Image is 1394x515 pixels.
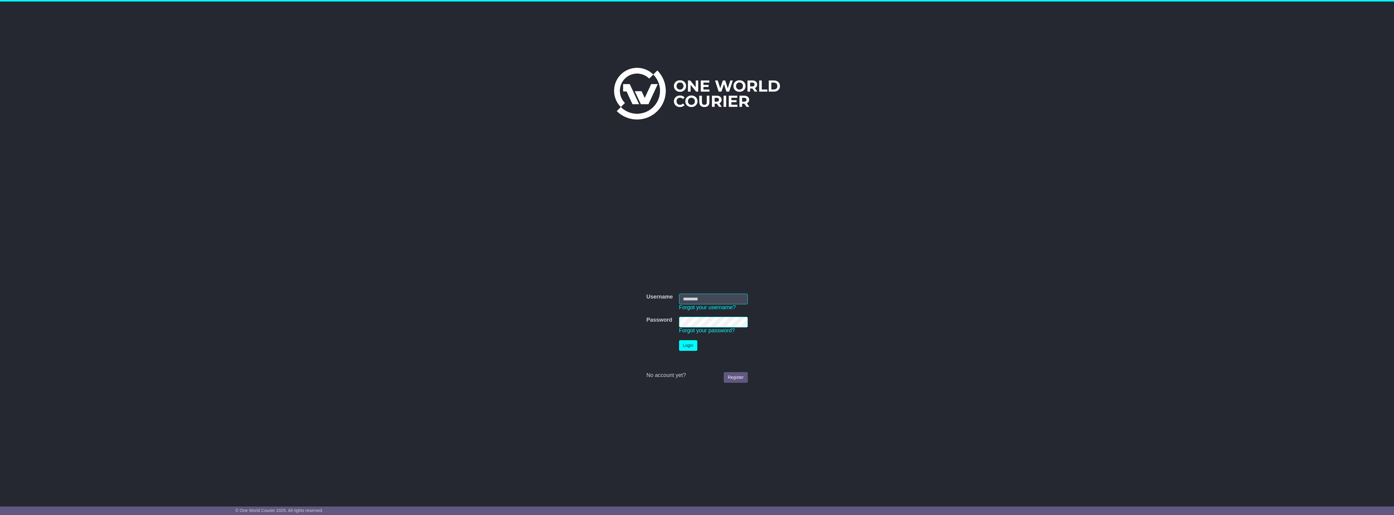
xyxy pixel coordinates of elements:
button: Login [679,340,697,351]
a: Forgot your password? [679,327,735,334]
img: One World [614,68,780,119]
div: No account yet? [646,372,747,379]
a: Forgot your username? [679,304,736,310]
label: Username [646,294,673,300]
label: Password [646,317,672,323]
a: Register [724,372,747,383]
span: © One World Courier 2025. All rights reserved. [235,508,323,513]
